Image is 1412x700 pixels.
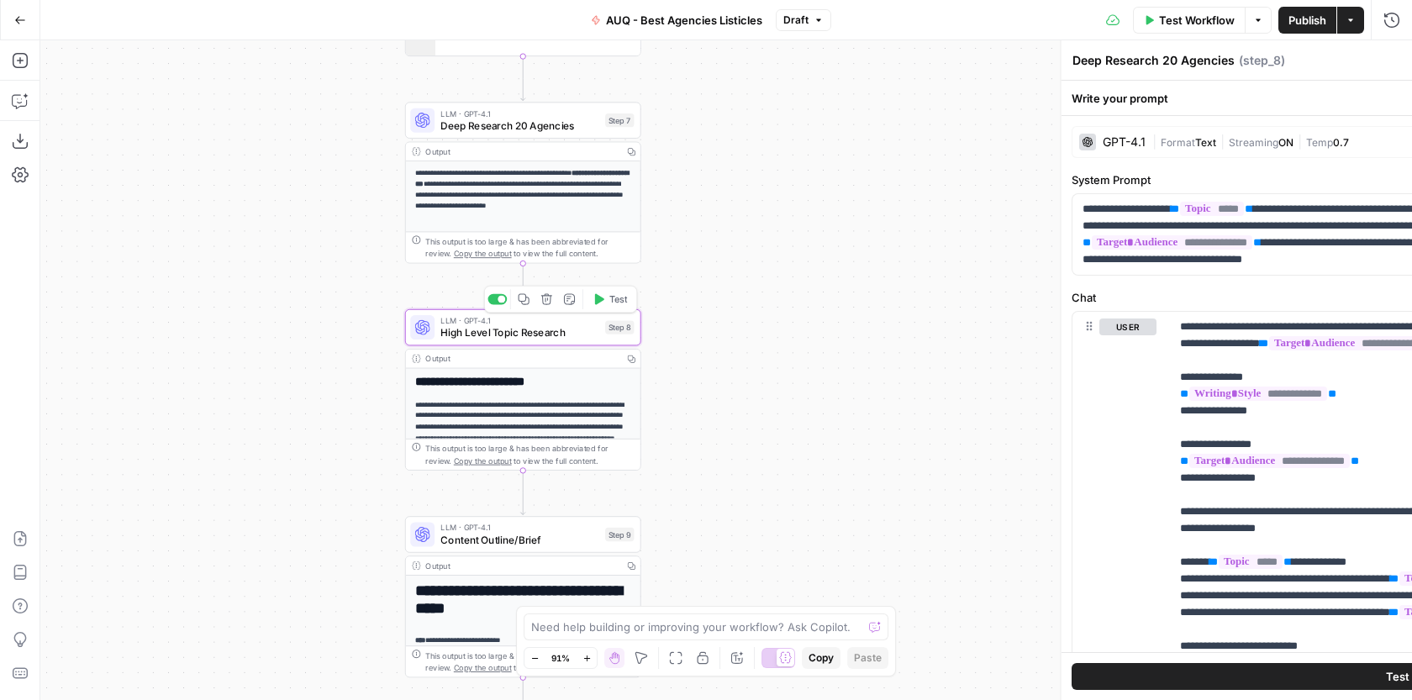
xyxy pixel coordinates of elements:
textarea: Deep Research 20 Agencies [1072,52,1235,69]
g: Edge from step_8 to step_9 [521,471,525,515]
span: Test [1385,668,1409,685]
button: Test Workflow [1133,7,1245,34]
span: Publish [1288,12,1326,29]
span: Content Outline/Brief [440,532,598,547]
span: Copy the output [454,249,512,258]
button: Draft [776,9,831,31]
div: This output is too large & has been abbreviated for review. to view the full content. [425,235,634,260]
span: Draft [783,13,809,28]
span: LLM · GPT-4.1 [440,522,598,534]
button: user [1099,318,1156,335]
span: High Level Topic Research [440,325,598,340]
div: Output [425,145,617,157]
span: | [1293,133,1306,150]
div: Output [425,560,617,571]
span: LLM · GPT-4.1 [440,314,598,326]
button: AUQ - Best Agencies Listicles [581,7,772,34]
span: ( step_8 ) [1239,52,1285,69]
div: Output [425,352,617,364]
span: Copy the output [454,456,512,466]
div: Step 8 [605,320,634,334]
span: AUQ - Best Agencies Listicles [606,12,762,29]
span: Test Workflow [1159,12,1235,29]
span: | [1216,133,1229,150]
span: Text [1195,136,1216,149]
button: Test [586,289,633,309]
span: Test [609,292,628,306]
span: 0.7 [1333,136,1349,149]
g: Edge from step_1 to step_7 [521,56,525,101]
button: Publish [1278,7,1336,34]
span: Deep Research 20 Agencies [440,118,598,133]
span: Streaming [1229,136,1278,149]
span: Format [1161,136,1195,149]
div: This output is too large & has been abbreviated for review. to view the full content. [425,442,634,466]
span: ON [1278,136,1293,149]
span: LLM · GPT-4.1 [440,108,598,119]
span: | [1152,133,1161,150]
span: 91% [551,651,570,665]
span: Temp [1306,136,1333,149]
div: Step 7 [605,113,634,127]
div: GPT-4.1 [1103,136,1146,148]
div: Step 9 [605,528,634,541]
span: Copy the output [454,663,512,672]
div: This output is too large & has been abbreviated for review. to view the full content. [425,650,634,674]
